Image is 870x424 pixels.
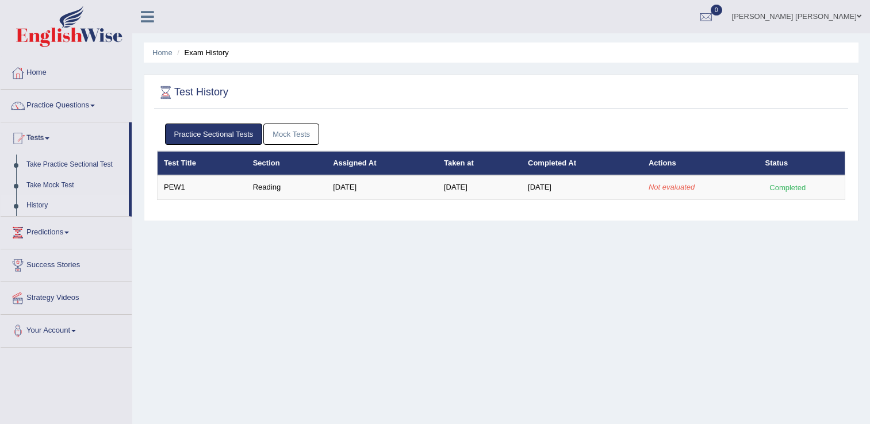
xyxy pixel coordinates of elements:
th: Test Title [158,151,247,175]
a: Take Practice Sectional Test [21,155,129,175]
td: PEW1 [158,175,247,199]
th: Taken at [438,151,522,175]
a: Take Mock Test [21,175,129,196]
a: Strategy Videos [1,282,132,311]
a: Your Account [1,315,132,344]
th: Completed At [522,151,642,175]
a: Home [152,48,173,57]
th: Assigned At [327,151,438,175]
a: Success Stories [1,249,132,278]
a: Practice Sectional Tests [165,124,263,145]
td: [DATE] [438,175,522,199]
a: Mock Tests [263,124,319,145]
td: Reading [247,175,327,199]
a: Predictions [1,217,132,245]
td: [DATE] [522,175,642,199]
em: Not evaluated [649,183,695,191]
a: Home [1,57,132,86]
a: Practice Questions [1,90,132,118]
h2: Test History [157,84,228,101]
span: 0 [711,5,722,16]
div: Completed [765,182,810,194]
td: [DATE] [327,175,438,199]
th: Status [759,151,845,175]
th: Section [247,151,327,175]
a: History [21,195,129,216]
a: Tests [1,122,129,151]
li: Exam History [174,47,229,58]
th: Actions [642,151,759,175]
